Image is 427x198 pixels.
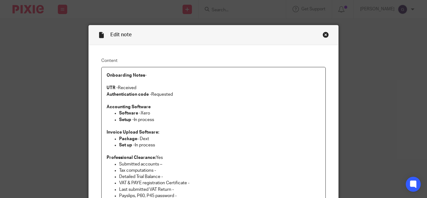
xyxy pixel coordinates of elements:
p: Received [107,85,320,91]
p: Yes [107,155,320,161]
p: In process [119,142,320,148]
p: Last submitted VAT Return - [119,186,320,193]
div: Close this dialog window [323,32,329,38]
strong: Invoice Upload Software: [107,130,159,135]
strong: Software - [119,111,141,115]
strong: UTR - [107,86,118,90]
p: Detailed Trial Balance - [119,174,320,180]
p: Tax computations - [119,167,320,174]
p: Requested [107,91,320,98]
strong: Onboarding Notes- [107,73,147,78]
strong: Package [119,137,137,141]
p: Submitted accounts – [119,161,320,167]
p: VAT & PAYE registration Certificate - [119,180,320,186]
strong: Authentication code - [107,92,151,97]
label: Content [101,58,326,64]
strong: Accounting Software [107,105,151,109]
strong: Professional Clearance: [107,155,156,160]
p: In process [119,117,320,123]
strong: Set up - [119,143,135,147]
p: - Dext [119,136,320,142]
span: Edit note [110,32,132,37]
strong: Setup - [119,118,134,122]
p: Xero [119,110,320,116]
